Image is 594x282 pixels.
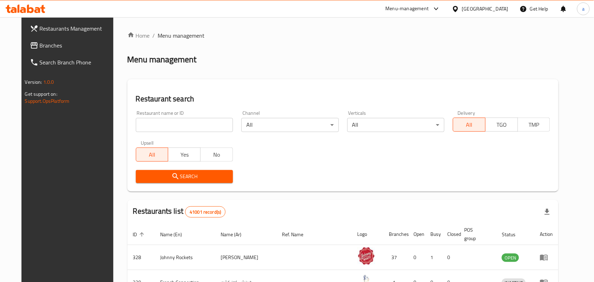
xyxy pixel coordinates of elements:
[485,118,518,132] button: TGO
[534,224,558,245] th: Action
[539,203,556,220] div: Export file
[139,150,166,160] span: All
[40,58,115,67] span: Search Branch Phone
[127,245,155,270] td: 328
[282,230,312,239] span: Ref. Name
[25,89,57,99] span: Get support on:
[24,37,121,54] a: Branches
[136,148,169,162] button: All
[133,230,146,239] span: ID
[141,140,154,145] label: Upsell
[203,150,230,160] span: No
[425,224,442,245] th: Busy
[384,224,408,245] th: Branches
[442,245,459,270] td: 0
[352,224,384,245] th: Logo
[456,120,483,130] span: All
[347,118,444,132] div: All
[502,253,519,262] div: OPEN
[453,118,486,132] button: All
[185,209,225,215] span: 41001 record(s)
[502,230,525,239] span: Status
[127,54,197,65] h2: Menu management
[160,230,191,239] span: Name (En)
[442,224,459,245] th: Closed
[133,206,226,218] h2: Restaurants list
[25,96,70,106] a: Support.OpsPlatform
[241,118,339,132] div: All
[136,170,233,183] button: Search
[141,172,227,181] span: Search
[462,5,508,13] div: [GEOGRAPHIC_DATA]
[458,111,475,115] label: Delivery
[540,253,553,262] div: Menu
[43,77,54,87] span: 1.0.0
[408,245,425,270] td: 0
[215,245,276,270] td: [PERSON_NAME]
[502,254,519,262] span: OPEN
[24,20,121,37] a: Restaurants Management
[171,150,198,160] span: Yes
[185,206,226,218] div: Total records count
[221,230,251,239] span: Name (Ar)
[200,148,233,162] button: No
[384,245,408,270] td: 37
[358,247,375,265] img: Johnny Rockets
[155,245,215,270] td: Johnny Rockets
[127,31,559,40] nav: breadcrumb
[40,41,115,50] span: Branches
[153,31,155,40] li: /
[408,224,425,245] th: Open
[136,94,550,104] h2: Restaurant search
[582,5,584,13] span: a
[465,226,488,243] span: POS group
[24,54,121,71] a: Search Branch Phone
[127,31,150,40] a: Home
[136,118,233,132] input: Search for restaurant name or ID..
[40,24,115,33] span: Restaurants Management
[386,5,429,13] div: Menu-management
[158,31,205,40] span: Menu management
[425,245,442,270] td: 1
[521,120,548,130] span: TMP
[25,77,42,87] span: Version:
[488,120,515,130] span: TGO
[518,118,550,132] button: TMP
[168,148,201,162] button: Yes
